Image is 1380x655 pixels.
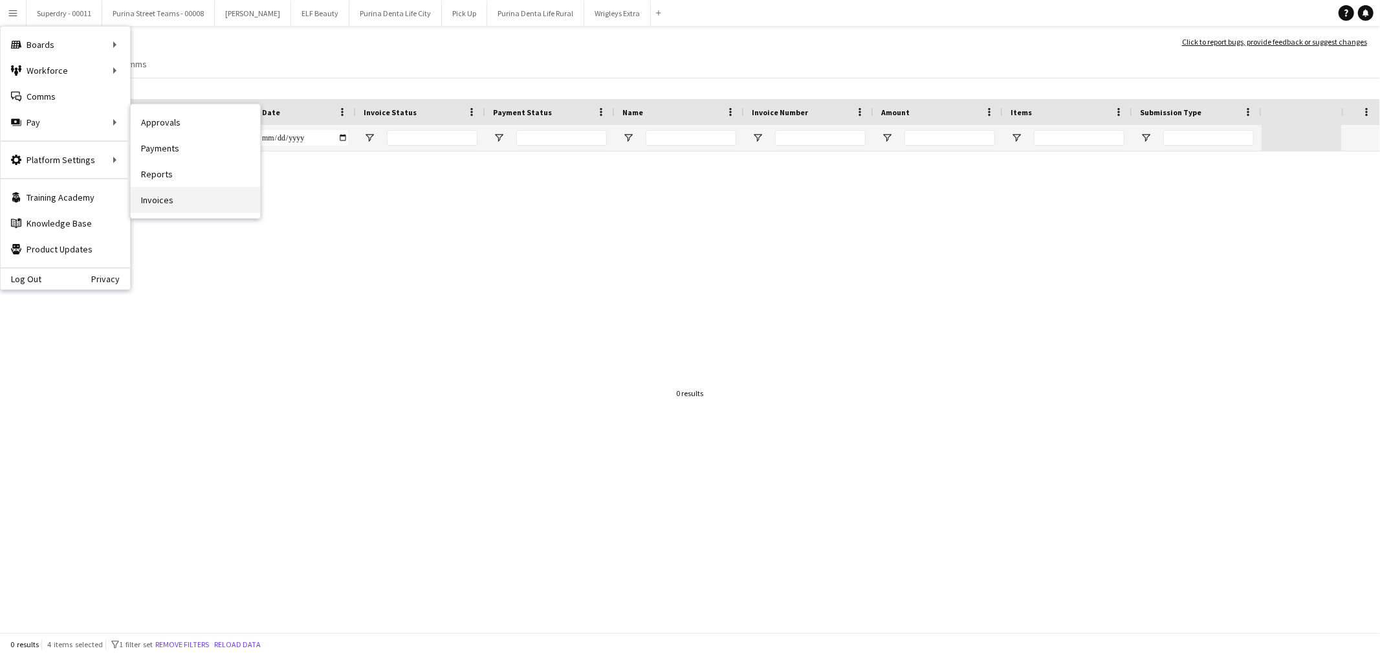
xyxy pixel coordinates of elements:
[364,107,417,117] span: Invoice Status
[91,274,130,284] a: Privacy
[904,130,995,146] input: Amount Filter Input
[364,132,375,144] button: Open Filter Menu
[622,107,643,117] span: Name
[118,58,147,70] span: Comms
[157,102,203,122] span: Workforce ID
[1140,132,1152,144] button: Open Filter Menu
[1011,107,1032,117] span: Items
[775,130,866,146] input: Invoice Number Filter Input
[881,132,893,144] button: Open Filter Menu
[113,56,152,72] a: Comms
[1011,132,1022,144] button: Open Filter Menu
[153,638,212,652] button: Remove filters
[131,109,260,135] a: Approvals
[131,187,260,213] a: Invoices
[1,109,130,135] div: Pay
[131,135,260,161] a: Payments
[47,639,103,649] span: 4 items selected
[1,58,130,83] div: Workforce
[215,1,291,26] button: [PERSON_NAME]
[27,1,102,26] button: Superdry - 00011
[1,236,130,262] a: Product Updates
[131,161,260,187] a: Reports
[291,1,349,26] button: ELF Beauty
[677,388,704,398] div: 0 results
[442,1,487,26] button: Pick Up
[752,132,763,144] button: Open Filter Menu
[487,1,584,26] button: Purina Denta Life Rural
[1,210,130,236] a: Knowledge Base
[493,132,505,144] button: Open Filter Menu
[119,639,153,649] span: 1 filter set
[1034,130,1124,146] input: Items Filter Input
[1,83,130,109] a: Comms
[622,132,634,144] button: Open Filter Menu
[257,130,348,146] input: Invoice Date Filter Input
[1182,36,1367,48] a: Click to report bugs, provide feedback or suggest changes
[387,130,477,146] input: Invoice Status Filter Input
[1,147,130,173] div: Platform Settings
[102,1,215,26] button: Purina Street Teams - 00008
[212,638,263,652] button: Reload data
[1,184,130,210] a: Training Academy
[584,1,651,26] button: Wrigleys Extra
[493,107,552,117] span: Payment Status
[646,130,736,146] input: Name Filter Input
[1163,130,1254,146] input: Submission Type Filter Input
[1140,107,1201,117] span: Submission Type
[349,1,442,26] button: Purina Denta Life City
[1,274,41,284] a: Log Out
[1,32,130,58] div: Boards
[752,107,808,117] span: Invoice Number
[881,107,910,117] span: Amount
